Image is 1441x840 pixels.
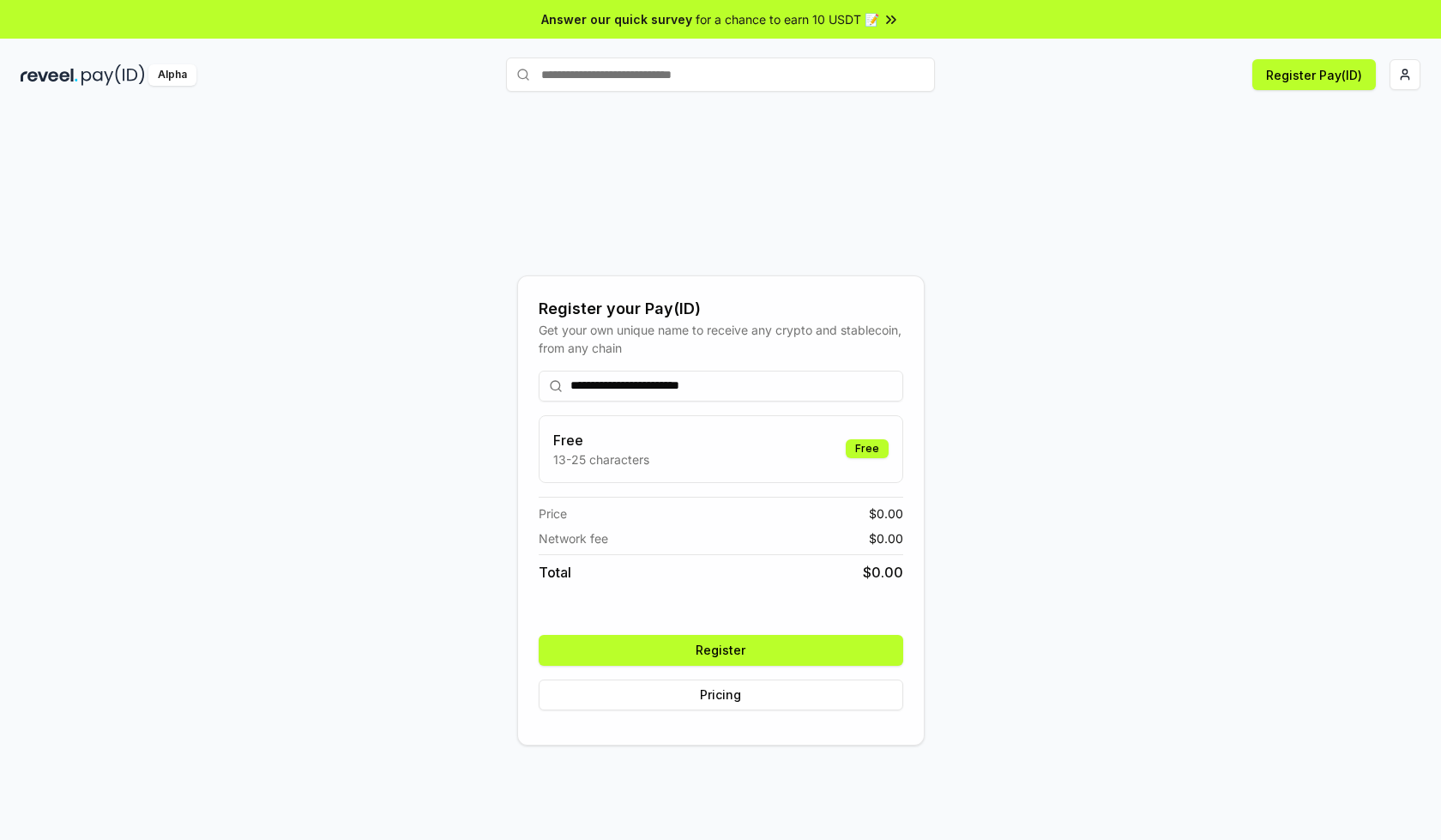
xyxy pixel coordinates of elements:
button: Pricing [539,680,903,710]
span: Network fee [539,529,608,547]
button: Register Pay(ID) [1252,59,1376,90]
p: 13-25 characters [553,450,649,468]
div: Get your own unique name to receive any crypto and stablecoin, from any chain [539,321,903,357]
span: Answer our quick survey [541,10,692,28]
img: pay_id [81,64,145,86]
div: Register your Pay(ID) [539,297,903,321]
h3: Free [553,430,649,450]
span: $ 0.00 [869,529,903,547]
span: Total [539,562,571,583]
div: Free [846,439,889,458]
button: Register [539,635,903,666]
span: $ 0.00 [863,562,903,583]
span: for a chance to earn 10 USDT 📝 [696,10,879,28]
img: reveel_dark [21,64,78,86]
span: $ 0.00 [869,505,903,523]
div: Alpha [148,64,196,86]
span: Price [539,505,567,523]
